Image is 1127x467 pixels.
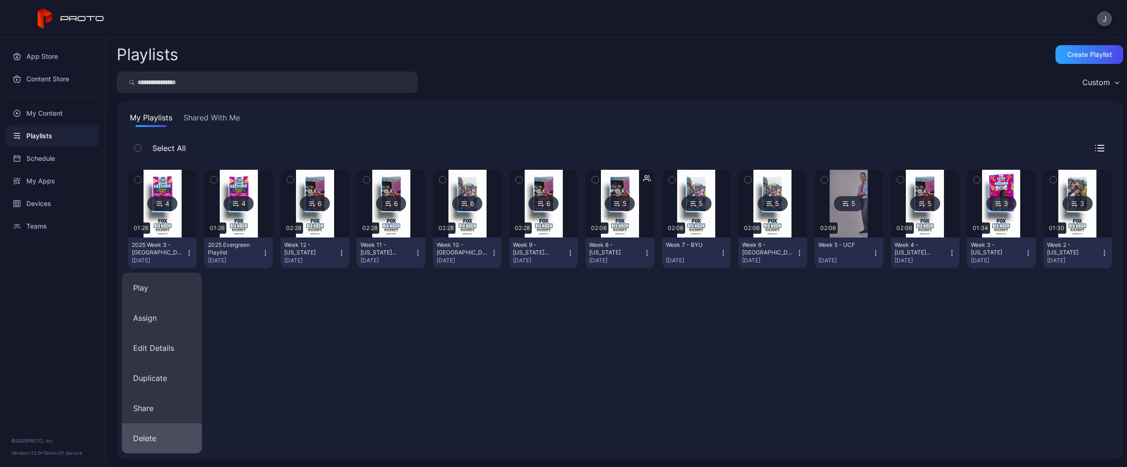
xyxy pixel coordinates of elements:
div: 3 [986,196,1016,211]
a: Schedule [6,147,99,170]
div: Week 11 - Texas Tech [360,241,412,256]
button: Delete [122,423,202,453]
button: Week 2 - [US_STATE][DATE] [1043,237,1112,268]
div: Create Playlist [1067,51,1112,58]
div: 5 [834,196,864,211]
div: Week 6 - Penn State [742,241,794,256]
div: 6 [376,196,406,211]
div: [DATE] [513,257,567,264]
div: 6 [528,196,559,211]
div: [DATE] [132,257,185,264]
div: [DATE] [666,257,719,264]
div: [DATE] [1047,257,1101,264]
a: Teams [6,215,99,237]
button: Assign [122,303,202,333]
a: Terms Of Service [43,450,82,456]
div: [DATE] [360,257,414,264]
button: Week 6 - [GEOGRAPHIC_DATA][DATE] [738,237,807,268]
div: 01:30 [1047,222,1066,234]
div: [DATE] [589,257,643,264]
div: Week 4 - Ohio State [895,241,946,256]
div: 5 [910,196,940,211]
div: 02:06 [666,222,685,234]
button: Duplicate [122,363,202,393]
button: Week 7 - BYU[DATE] [662,237,731,268]
div: 5 [681,196,711,211]
div: 01:26 [132,222,150,234]
h2: Playlists [117,46,178,63]
div: 02:28 [437,222,456,234]
button: My Playlists [128,112,174,127]
div: © 2025 PROTO, Inc. [11,437,94,444]
button: Shared With Me [182,112,242,127]
div: Week 8 - Indiana [589,241,641,256]
button: Week 8 - [US_STATE][DATE] [585,237,654,268]
button: Week 4 - [US_STATE][GEOGRAPHIC_DATA][DATE] [891,237,959,268]
div: Week 3 - Wisconsin [971,241,1023,256]
button: Play [122,273,202,303]
div: Week 10 - Penn State [437,241,488,256]
button: J [1097,11,1112,26]
div: [DATE] [895,257,948,264]
div: Week 12 - Colorado [284,241,336,256]
div: Week 2 - Michigan [1047,241,1099,256]
button: 2025 Week 3 - [GEOGRAPHIC_DATA][DATE] [128,237,197,268]
div: [DATE] [818,257,872,264]
div: 02:28 [360,222,379,234]
button: Edit Details [122,333,202,363]
div: [DATE] [742,257,796,264]
div: 02:28 [284,222,303,234]
button: Week 3 - [US_STATE][DATE] [967,237,1036,268]
div: 02:06 [818,222,838,234]
a: Devices [6,192,99,215]
div: 02:06 [589,222,608,234]
div: 2025 Week 3 - Northwestern [132,241,184,256]
button: Custom [1078,71,1123,93]
div: [DATE] [971,257,1024,264]
a: App Store [6,45,99,68]
div: Custom [1082,78,1110,87]
div: [DATE] [284,257,338,264]
span: Version 1.13.0 • [11,450,43,456]
div: 6 [452,196,482,211]
a: Playlists [6,125,99,147]
div: [DATE] [208,257,262,264]
button: Week 5 - UCF[DATE] [815,237,883,268]
div: Week 9 - Ohio State [513,241,565,256]
div: 5 [758,196,788,211]
button: 2025 Evergreen Playlist[DATE] [204,237,273,268]
div: 6 [300,196,330,211]
div: 01:34 [971,222,990,234]
button: Week 10 - [GEOGRAPHIC_DATA][DATE] [433,237,502,268]
div: 01:26 [208,222,226,234]
div: 3 [1063,196,1093,211]
a: My Content [6,102,99,125]
a: My Apps [6,170,99,192]
div: [DATE] [437,257,490,264]
button: Week 12 - [US_STATE][DATE] [280,237,349,268]
button: Share [122,393,202,423]
div: 02:06 [895,222,914,234]
div: Week 7 - BYU [666,241,718,249]
button: Create Playlist [1055,45,1123,64]
span: Select All [148,142,186,154]
div: 5 [605,196,635,211]
div: 4 [147,196,177,211]
div: 4 [224,196,254,211]
div: 02:28 [513,222,532,234]
div: 2025 Evergreen Playlist [208,241,260,256]
a: Content Store [6,68,99,90]
button: Week 9 - [US_STATE][GEOGRAPHIC_DATA][DATE] [509,237,578,268]
div: 02:06 [742,222,761,234]
button: Week 11 - [US_STATE][GEOGRAPHIC_DATA][DATE] [357,237,425,268]
div: Week 5 - UCF [818,241,870,249]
